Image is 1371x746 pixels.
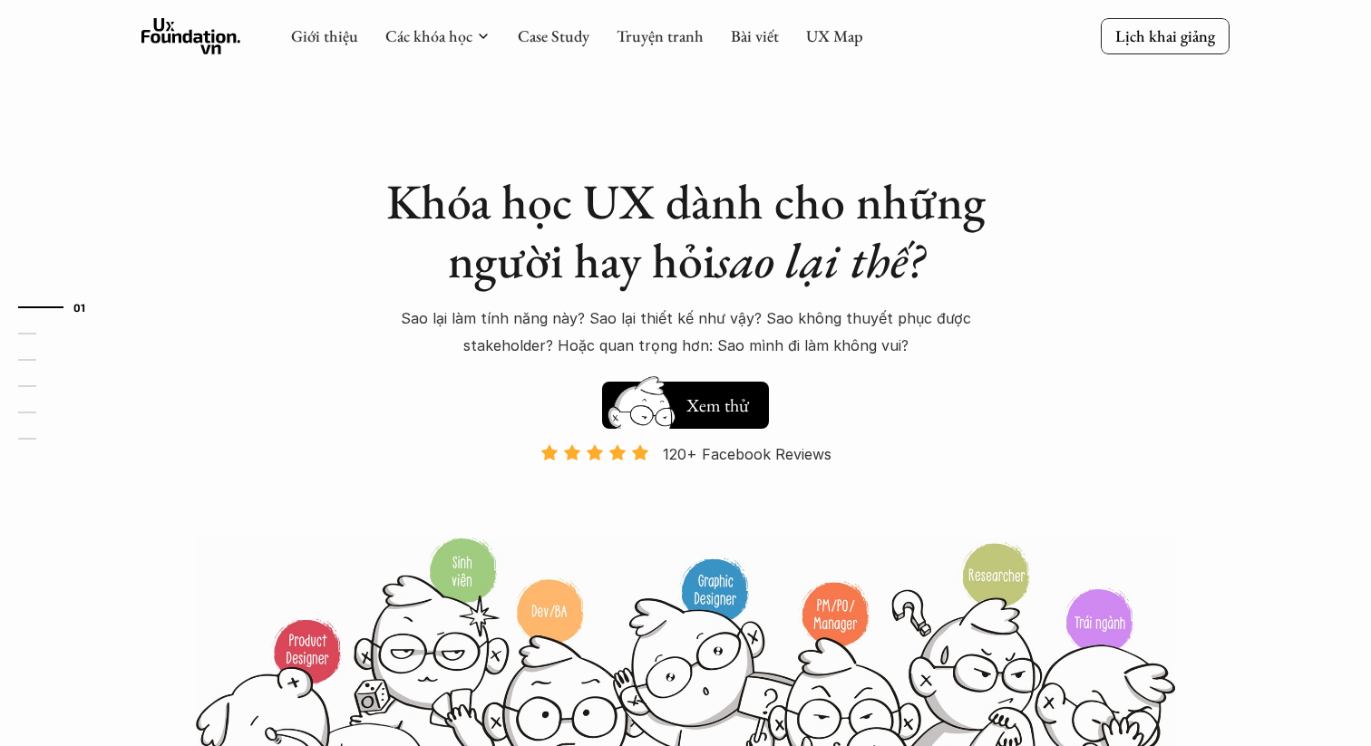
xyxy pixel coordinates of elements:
p: Sao lại làm tính năng này? Sao lại thiết kế như vậy? Sao không thuyết phục được stakeholder? Hoặc... [368,305,1003,360]
a: Case Study [518,25,589,46]
a: 01 [18,296,104,318]
em: sao lại thế? [715,228,924,292]
a: Bài viết [731,25,779,46]
a: Giới thiệu [291,25,358,46]
strong: 01 [73,301,86,314]
a: UX Map [806,25,863,46]
a: Truyện tranh [617,25,704,46]
a: 120+ Facebook Reviews [524,443,847,535]
a: Xem thử [602,373,769,429]
p: 120+ Facebook Reviews [663,441,831,468]
p: Lịch khai giảng [1115,25,1215,46]
h1: Khóa học UX dành cho những người hay hỏi [368,172,1003,290]
a: Lịch khai giảng [1101,18,1230,53]
a: Các khóa học [385,25,472,46]
h5: Xem thử [684,392,751,418]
